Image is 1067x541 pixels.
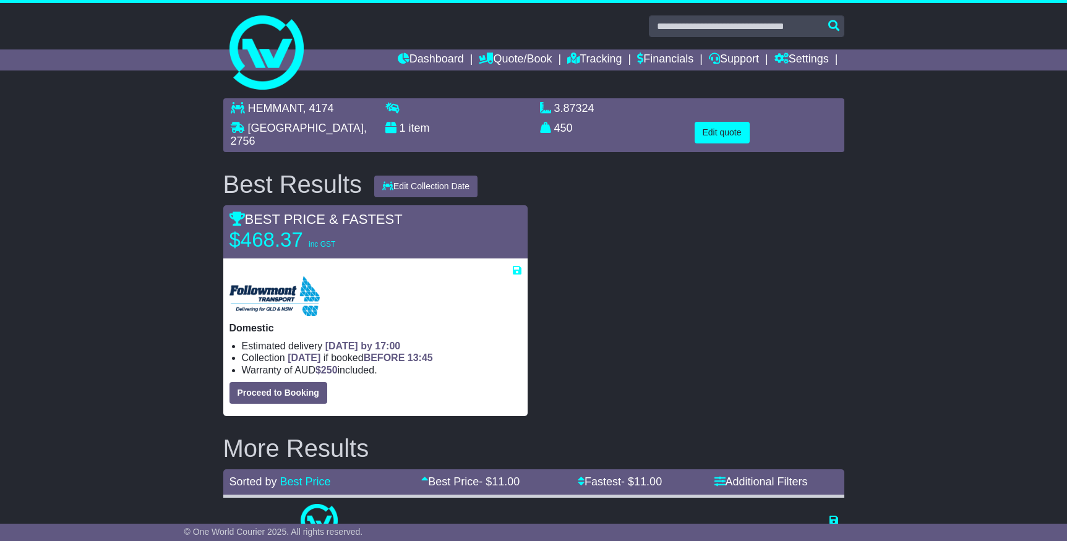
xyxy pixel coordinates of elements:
span: - $ [479,475,520,488]
a: Best Price [280,475,331,488]
span: , 4174 [303,102,334,114]
a: Quote/Book [479,49,552,70]
span: [DATE] [288,352,320,363]
span: $ [315,365,338,375]
p: Domestic [229,322,521,334]
span: HEMMANT [248,102,303,114]
span: 1 [400,122,406,134]
span: 3.87324 [554,102,594,114]
a: Fastest- $11.00 [578,475,662,488]
button: Edit quote [695,122,750,143]
span: 250 [321,365,338,375]
img: Followmont Transport: Domestic [229,276,320,316]
div: Best Results [217,171,369,198]
a: Additional Filters [714,475,808,488]
p: $468.37 [229,228,384,252]
span: item [409,122,430,134]
span: Sorted by [229,475,277,488]
a: Tracking [567,49,622,70]
span: BEST PRICE & FASTEST [229,211,403,227]
span: 13:45 [408,352,433,363]
a: Support [709,49,759,70]
a: Settings [774,49,829,70]
span: © One World Courier 2025. All rights reserved. [184,527,363,537]
span: , 2756 [231,122,367,148]
span: 450 [554,122,573,134]
li: Warranty of AUD included. [242,364,521,376]
a: Financials [637,49,693,70]
a: Best Price- $11.00 [421,475,520,488]
span: [GEOGRAPHIC_DATA] [248,122,364,134]
li: Estimated delivery [242,340,521,352]
span: - $ [621,475,662,488]
span: if booked [288,352,432,363]
img: One World Courier: Same Day Nationwide(quotes take 0.5-1 hour) [301,504,338,541]
span: 11.00 [634,475,662,488]
button: Edit Collection Date [374,176,478,197]
button: Proceed to Booking [229,382,327,404]
span: 11.00 [492,475,520,488]
span: inc GST [309,240,335,249]
h2: More Results [223,435,844,462]
li: Collection [242,352,521,364]
span: [DATE] by 17:00 [325,341,401,351]
span: BEFORE [364,352,405,363]
a: Dashboard [398,49,464,70]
